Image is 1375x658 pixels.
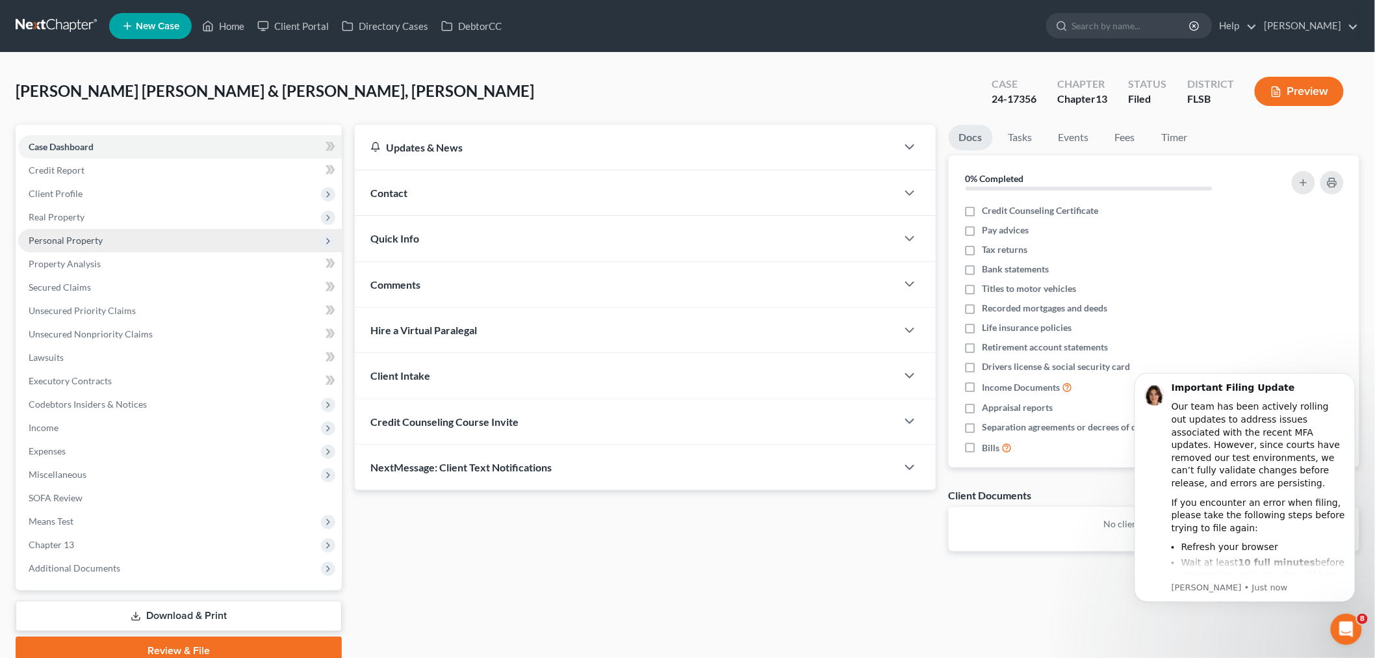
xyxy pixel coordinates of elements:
span: Appraisal reports [983,401,1053,414]
div: Status [1128,77,1166,92]
a: Help [1213,14,1257,38]
span: Separation agreements or decrees of divorces [983,421,1166,434]
a: Case Dashboard [18,135,342,159]
a: SOFA Review [18,486,342,510]
span: Income [29,422,58,433]
span: New Case [136,21,179,31]
span: Credit Report [29,164,84,176]
span: Expenses [29,445,66,456]
span: [PERSON_NAME] [PERSON_NAME] & [PERSON_NAME], [PERSON_NAME] [16,81,534,100]
span: Recorded mortgages and deeds [983,302,1108,315]
span: Property Analysis [29,258,101,269]
span: Codebtors Insiders & Notices [29,399,147,410]
span: Hire a Virtual Paralegal [370,324,477,336]
div: District [1187,77,1234,92]
div: Chapter [1057,92,1107,107]
a: Home [196,14,251,38]
button: Preview [1255,77,1344,106]
div: Chapter [1057,77,1107,92]
span: Personal Property [29,235,103,246]
span: Miscellaneous [29,469,86,480]
span: Titles to motor vehicles [983,282,1077,295]
span: SOFA Review [29,492,83,503]
div: Case [992,77,1036,92]
strong: 0% Completed [966,173,1024,184]
a: Tasks [998,125,1043,150]
a: Directory Cases [335,14,435,38]
div: 24-17356 [992,92,1036,107]
a: DebtorCC [435,14,508,38]
span: Credit Counseling Certificate [983,204,1099,217]
span: Drivers license & social security card [983,360,1131,373]
span: Secured Claims [29,282,91,293]
span: Client Intake [370,369,430,382]
span: 13 [1096,92,1107,105]
div: Filed [1128,92,1166,107]
span: Credit Counseling Course Invite [370,415,519,428]
span: Bills [983,441,1000,454]
a: Timer [1151,125,1198,150]
input: Search by name... [1072,14,1191,38]
div: Client Documents [949,488,1032,502]
span: 8 [1357,614,1368,624]
span: Client Profile [29,188,83,199]
span: Unsecured Priority Claims [29,305,136,316]
a: Unsecured Nonpriority Claims [18,322,342,346]
span: Case Dashboard [29,141,94,152]
a: Executory Contracts [18,369,342,393]
a: Lawsuits [18,346,342,369]
span: Means Test [29,516,73,527]
iframe: Intercom notifications message [1115,357,1375,651]
span: Life insurance policies [983,321,1072,334]
a: Client Portal [251,14,335,38]
span: Tax returns [983,243,1028,256]
span: Real Property [29,211,84,222]
span: Pay advices [983,224,1029,237]
iframe: Intercom live chat [1331,614,1362,645]
span: Income Documents [983,381,1060,394]
a: Download & Print [16,601,342,631]
div: FLSB [1187,92,1234,107]
a: [PERSON_NAME] [1258,14,1359,38]
span: Executory Contracts [29,375,112,386]
a: Events [1048,125,1099,150]
a: Credit Report [18,159,342,182]
a: Docs [949,125,993,150]
span: Contact [370,187,407,199]
a: Fees [1105,125,1146,150]
a: Secured Claims [18,276,342,299]
div: Updates & News [370,140,881,154]
span: Lawsuits [29,352,64,363]
span: Retirement account statements [983,341,1109,354]
span: Unsecured Nonpriority Claims [29,328,153,339]
p: No client documents yet. [959,518,1350,531]
span: Additional Documents [29,562,120,573]
span: Bank statements [983,263,1049,276]
a: Property Analysis [18,252,342,276]
a: Unsecured Priority Claims [18,299,342,322]
span: Comments [370,278,420,291]
span: NextMessage: Client Text Notifications [370,461,552,473]
span: Quick Info [370,232,419,244]
span: Chapter 13 [29,539,74,550]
